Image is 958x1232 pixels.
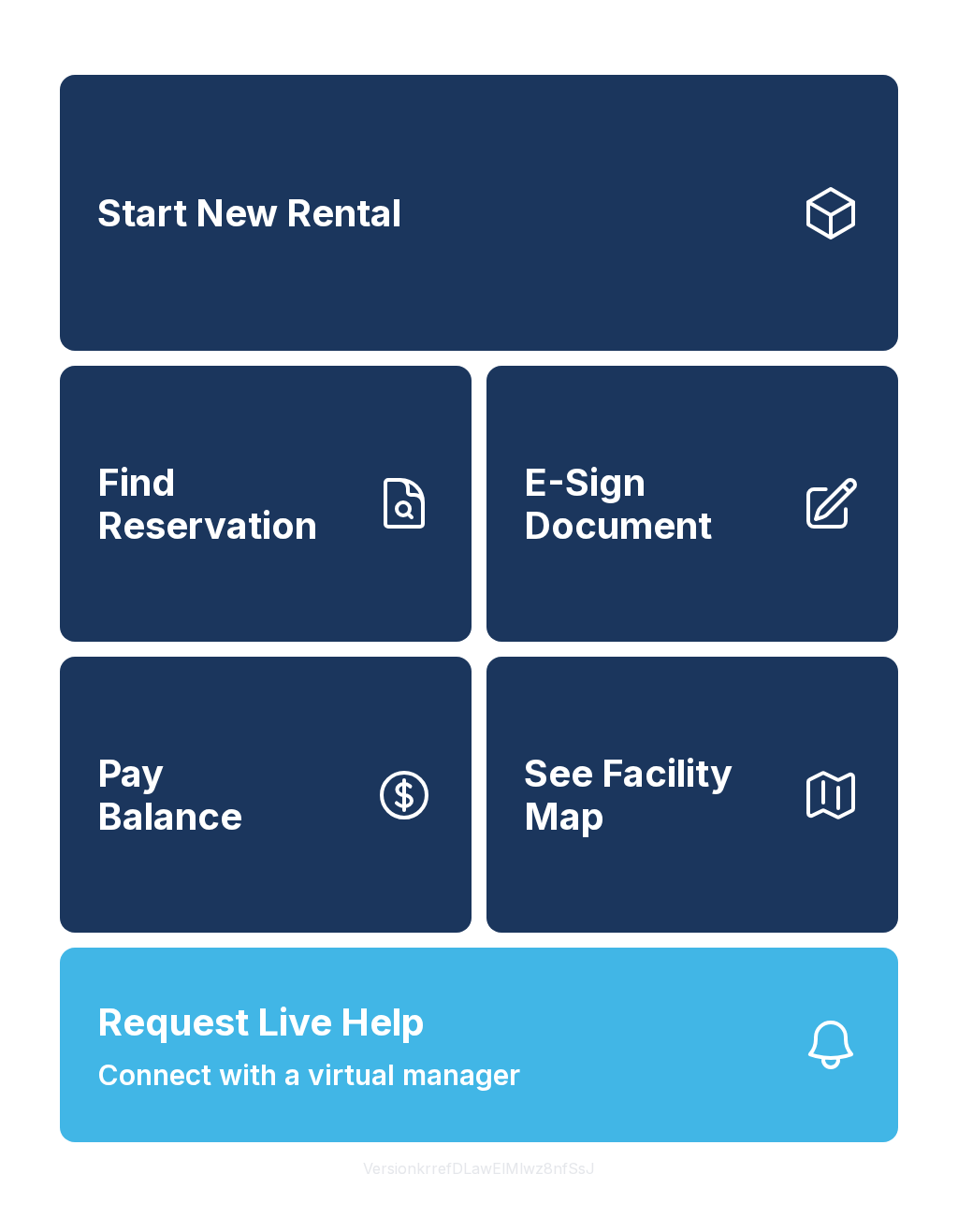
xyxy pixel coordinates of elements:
[97,192,401,235] span: Start New Rental
[97,1054,520,1096] span: Connect with a virtual manager
[486,657,898,933] button: See Facility Map
[60,657,472,933] button: PayBalance
[97,461,359,546] span: Find Reservation
[524,752,786,837] span: See Facility Map
[524,461,786,546] span: E-Sign Document
[60,366,472,642] a: Find Reservation
[348,1142,610,1195] button: VersionkrrefDLawElMlwz8nfSsJ
[97,994,425,1051] span: Request Live Help
[60,948,898,1142] button: Request Live HelpConnect with a virtual manager
[60,75,898,351] a: Start New Rental
[486,366,898,642] a: E-Sign Document
[97,752,242,837] span: Pay Balance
